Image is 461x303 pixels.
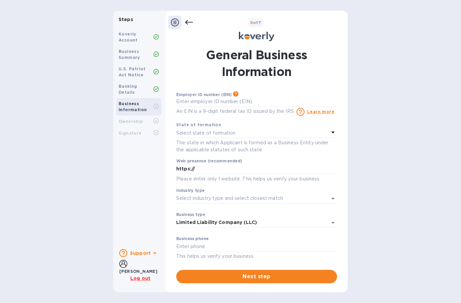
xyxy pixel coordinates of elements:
b: Signature [119,131,142,136]
p: The state in which Applicant is formed as a Business Entity under the applicable statutes of such... [176,139,337,153]
span: 5 [250,20,253,25]
p: Select state of formation [176,130,236,137]
b: of 7 [250,20,261,25]
label: Industry type [176,188,205,193]
div: Limited Liability Company (LLC) [176,218,337,228]
b: Koverly Account [119,31,138,43]
b: Banking Details [119,84,137,95]
input: Enter phone [176,242,337,252]
b: Support [130,250,151,256]
input: Enter employer ID number (EIN) [176,97,337,107]
span: Next step [182,273,332,281]
p: An EIN is a 9-digit federal tax ID issued by the IRS. [176,108,295,115]
button: Open [328,194,338,203]
input: Select industry type and select closest match [176,194,318,203]
div: Employer ID number (EIN) [176,92,238,97]
label: Business type [176,213,205,217]
button: Next step [176,270,337,283]
b: Business Summary [119,49,140,60]
b: U.S. Patriot Act Notice [119,66,146,77]
label: Web presence (recommended) [176,159,242,163]
b: Business Information [119,101,147,112]
label: Business phone [176,237,209,241]
u: Log out [130,276,150,281]
b: Ownership [119,119,143,124]
b: State of formation [176,122,221,127]
p: Please enter only 1 website. This helps us verify your business. [176,175,337,183]
a: Learn more [307,109,334,114]
div: Limited Liability Company (LLC) [176,220,257,225]
b: Steps [119,17,133,22]
b: [PERSON_NAME] [119,269,157,274]
p: This helps us verify your business. [176,252,337,260]
h1: General Business Information [176,47,337,80]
